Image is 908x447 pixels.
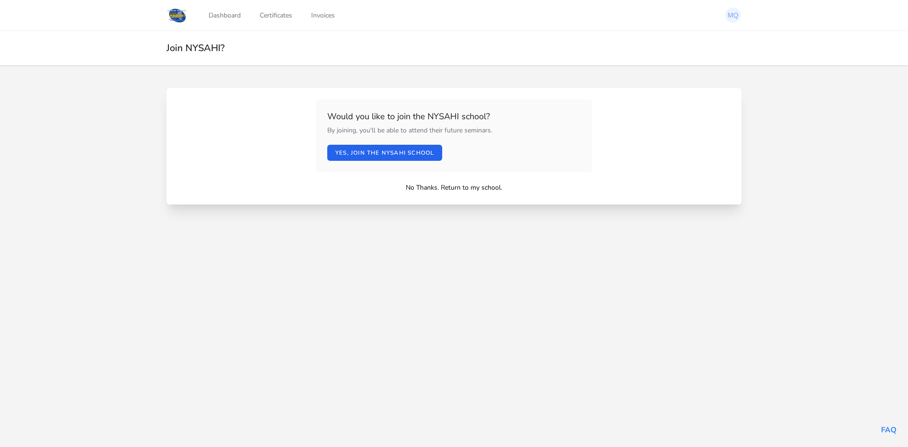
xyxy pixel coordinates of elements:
a: No Thanks. Return to my school. [406,183,502,192]
h3: Would you like to join the NYSAHI school? [327,111,581,122]
img: Logo [166,7,188,24]
h2: Join NYSAHI? [166,42,742,54]
p: By joining, you'll be able to attend their future seminars. [327,126,581,135]
a: FAQ [881,425,897,435]
img: Michael Quinn [725,8,741,23]
button: Yes, join the NYSAHI school [327,145,442,161]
